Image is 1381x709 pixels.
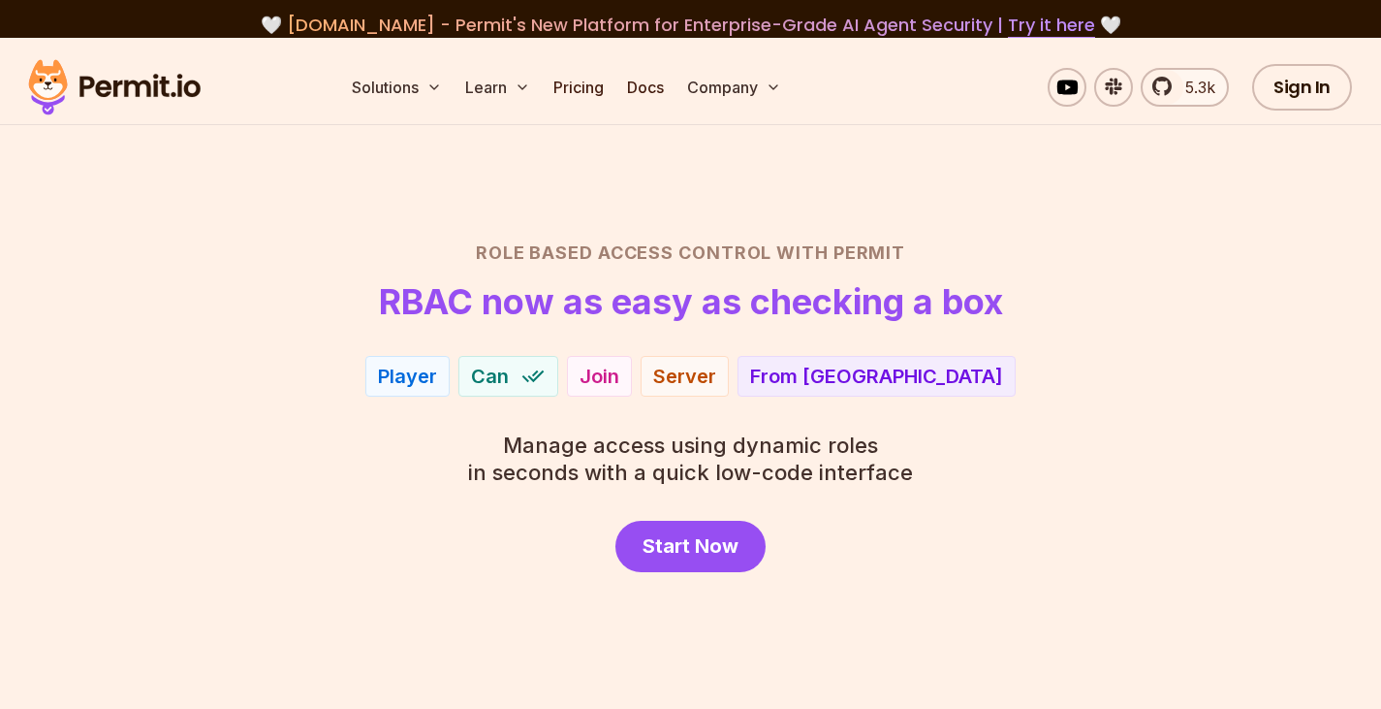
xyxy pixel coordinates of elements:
a: 5.3k [1141,68,1229,107]
button: Company [679,68,789,107]
div: From [GEOGRAPHIC_DATA] [750,363,1003,390]
h1: RBAC now as easy as checking a box [379,282,1003,321]
h2: Role Based Access Control [47,240,1334,267]
span: Manage access using dynamic roles [468,432,913,459]
span: 5.3k [1174,76,1215,99]
button: Solutions [344,68,450,107]
div: Server [653,363,716,390]
a: Pricing [546,68,612,107]
span: with Permit [776,240,905,267]
span: [DOMAIN_NAME] - Permit's New Platform for Enterprise-Grade AI Agent Security | [287,13,1095,37]
a: Start Now [615,521,766,572]
p: in seconds with a quick low-code interface [468,432,913,486]
img: Permit logo [19,54,209,120]
div: Join [580,363,619,390]
a: Sign In [1252,64,1352,111]
span: Can [471,363,509,390]
span: Start Now [643,532,738,560]
div: 🤍 🤍 [47,12,1334,39]
a: Docs [619,68,672,107]
div: Player [378,363,437,390]
button: Learn [457,68,538,107]
a: Try it here [1008,13,1095,38]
